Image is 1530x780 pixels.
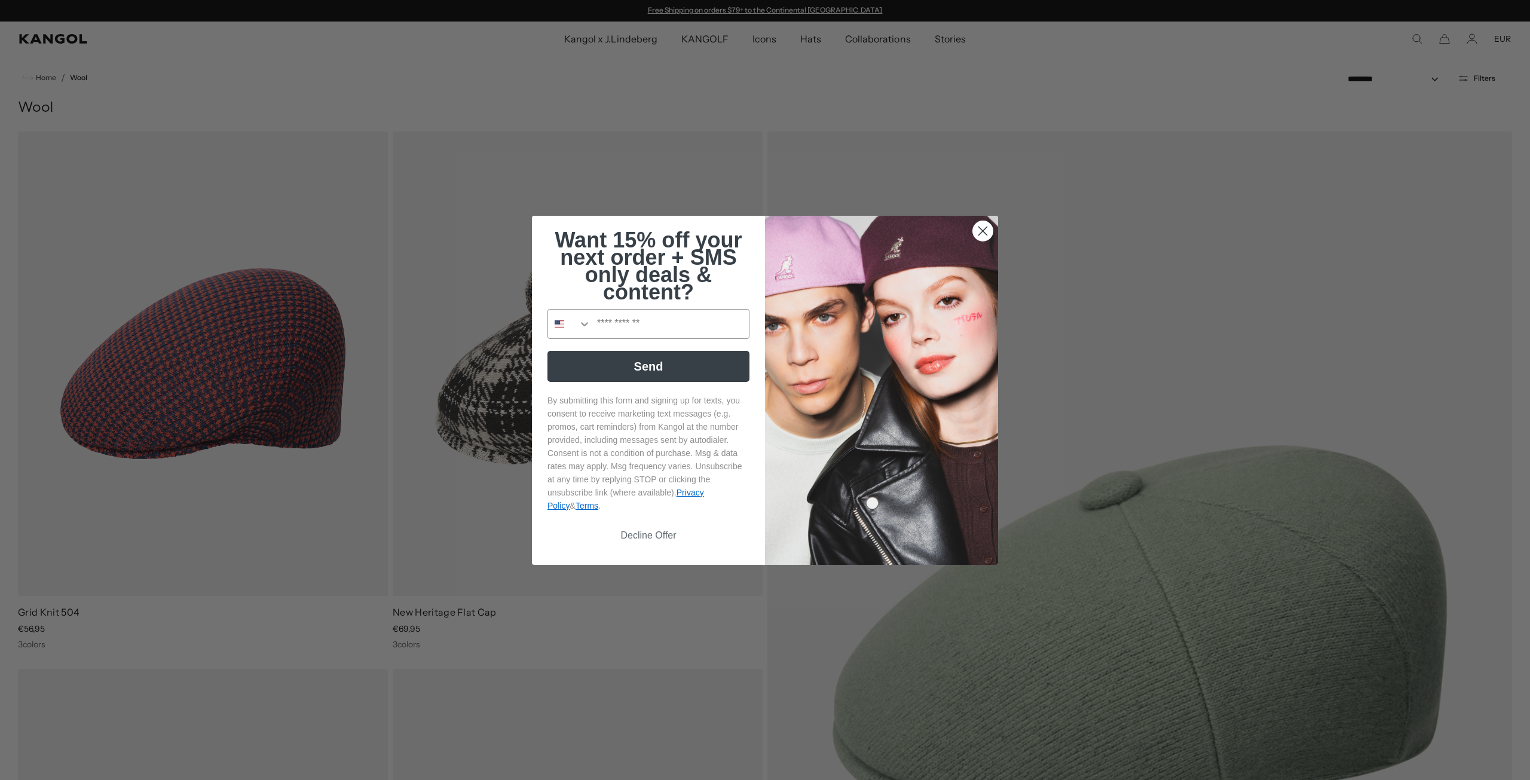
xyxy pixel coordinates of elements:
button: Close dialog [972,221,993,241]
button: Search Countries [548,310,591,338]
button: Send [547,351,749,382]
input: Phone Number [591,310,749,338]
img: United States [555,319,564,329]
img: 4fd34567-b031-494e-b820-426212470989.jpeg [765,216,998,565]
span: Want 15% off your next order + SMS only deals & content? [555,228,742,304]
button: Decline Offer [547,524,749,547]
a: Terms [576,501,598,510]
p: By submitting this form and signing up for texts, you consent to receive marketing text messages ... [547,394,749,512]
